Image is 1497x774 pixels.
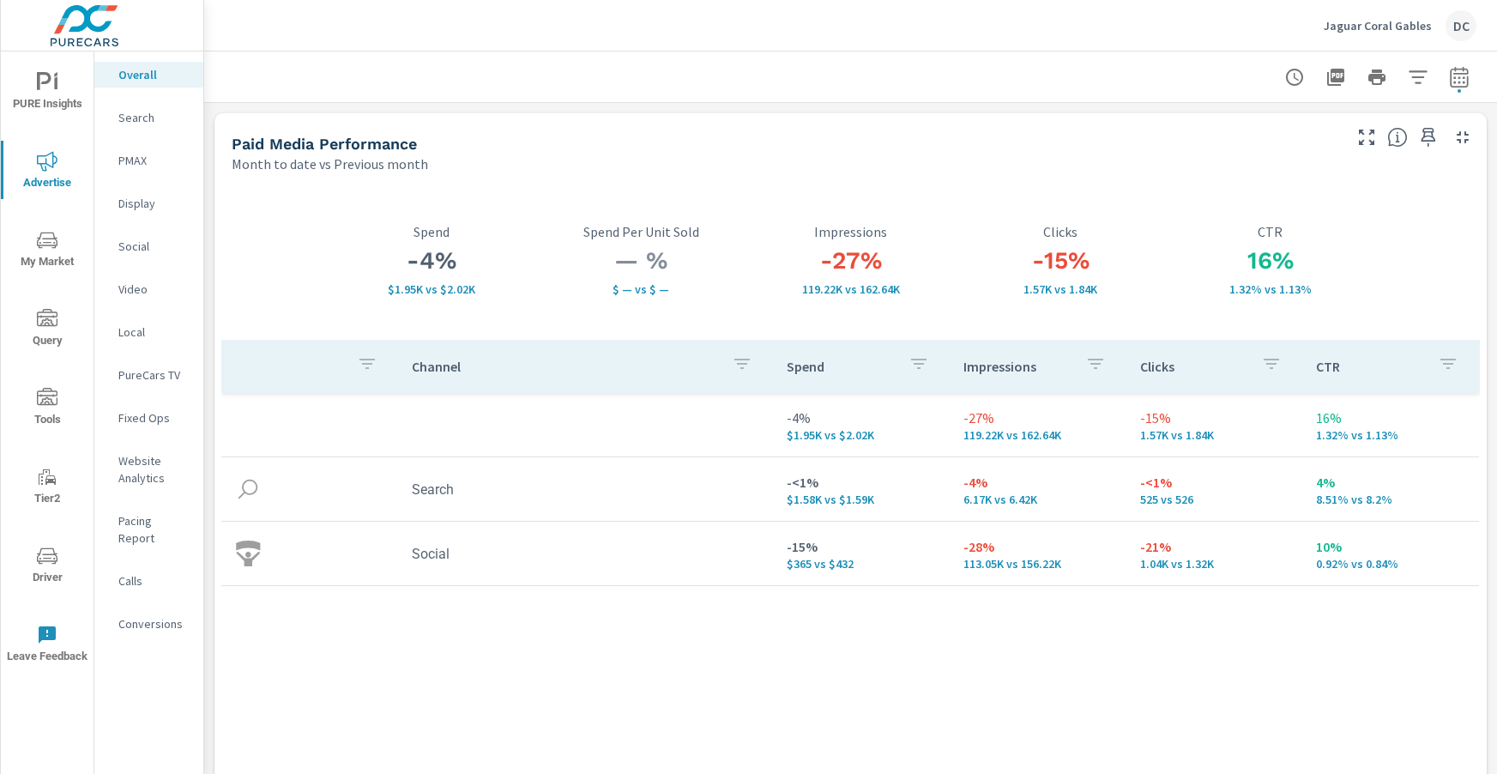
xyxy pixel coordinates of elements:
[94,611,203,637] div: Conversions
[1324,18,1432,33] p: Jaguar Coral Gables
[956,282,1166,296] p: 1,569 vs 1,842
[398,532,773,576] td: Social
[6,467,88,509] span: Tier2
[1316,536,1465,557] p: 10%
[6,72,88,114] span: PURE Insights
[1140,472,1289,493] p: -<1%
[94,276,203,302] div: Video
[232,154,428,174] p: Month to date vs Previous month
[963,358,1071,375] p: Impressions
[536,246,746,275] h3: — %
[1446,10,1476,41] div: DC
[94,405,203,431] div: Fixed Ops
[94,568,203,594] div: Calls
[6,230,88,272] span: My Market
[787,428,936,442] p: $1.95K vs $2.02K
[6,309,88,351] span: Query
[1316,472,1465,493] p: 4%
[963,557,1113,571] p: 113,046 vs 156,217
[412,358,718,375] p: Channel
[745,246,956,275] h3: -27%
[118,238,190,255] p: Social
[118,409,190,426] p: Fixed Ops
[1353,124,1380,151] button: Make Fullscreen
[94,105,203,130] div: Search
[956,224,1166,239] p: Clicks
[94,62,203,88] div: Overall
[536,224,746,239] p: Spend Per Unit Sold
[963,428,1113,442] p: 119.22K vs 162.64K
[118,281,190,298] p: Video
[1140,358,1248,375] p: Clicks
[787,536,936,557] p: -15%
[398,468,773,511] td: Search
[787,557,936,571] p: $365 vs $432
[787,493,936,506] p: $1,580 vs $1,590
[787,358,895,375] p: Spend
[745,224,956,239] p: Impressions
[118,615,190,632] p: Conversions
[963,472,1113,493] p: -4%
[1165,246,1375,275] h3: 16%
[232,135,417,153] h5: Paid Media Performance
[1140,408,1289,428] p: -15%
[326,224,536,239] p: Spend
[963,408,1113,428] p: -27%
[94,190,203,216] div: Display
[1319,60,1353,94] button: "Export Report to PDF"
[1316,358,1424,375] p: CTR
[1442,60,1476,94] button: Select Date Range
[787,472,936,493] p: -<1%
[1401,60,1435,94] button: Apply Filters
[118,195,190,212] p: Display
[326,282,536,296] p: $1.95K vs $2.02K
[1140,536,1289,557] p: -21%
[235,541,261,566] img: icon-social.svg
[1316,408,1465,428] p: 16%
[963,493,1113,506] p: 6,171 vs 6,418
[6,151,88,193] span: Advertise
[1316,428,1465,442] p: 1.32% vs 1.13%
[1140,557,1289,571] p: 1,044 vs 1,316
[1387,127,1408,148] span: Understand performance metrics over the selected time range.
[94,319,203,345] div: Local
[787,408,936,428] p: -4%
[1140,428,1289,442] p: 1,569 vs 1,842
[1,51,94,683] div: nav menu
[118,452,190,487] p: Website Analytics
[94,233,203,259] div: Social
[536,282,746,296] p: $ — vs $ —
[1165,282,1375,296] p: 1.32% vs 1.13%
[118,152,190,169] p: PMAX
[1316,493,1465,506] p: 8.51% vs 8.2%
[963,536,1113,557] p: -28%
[326,246,536,275] h3: -4%
[6,546,88,588] span: Driver
[94,508,203,551] div: Pacing Report
[118,66,190,83] p: Overall
[956,246,1166,275] h3: -15%
[6,625,88,667] span: Leave Feedback
[118,512,190,547] p: Pacing Report
[118,324,190,341] p: Local
[1140,493,1289,506] p: 525 vs 526
[1165,224,1375,239] p: CTR
[118,366,190,384] p: PureCars TV
[118,572,190,590] p: Calls
[94,148,203,173] div: PMAX
[94,448,203,491] div: Website Analytics
[1360,60,1394,94] button: Print Report
[235,476,261,502] img: icon-search.svg
[118,109,190,126] p: Search
[1316,557,1465,571] p: 0.92% vs 0.84%
[1449,124,1476,151] button: Minimize Widget
[745,282,956,296] p: 119,217 vs 162,635
[94,362,203,388] div: PureCars TV
[1415,124,1442,151] span: Save this to your personalized report
[6,388,88,430] span: Tools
